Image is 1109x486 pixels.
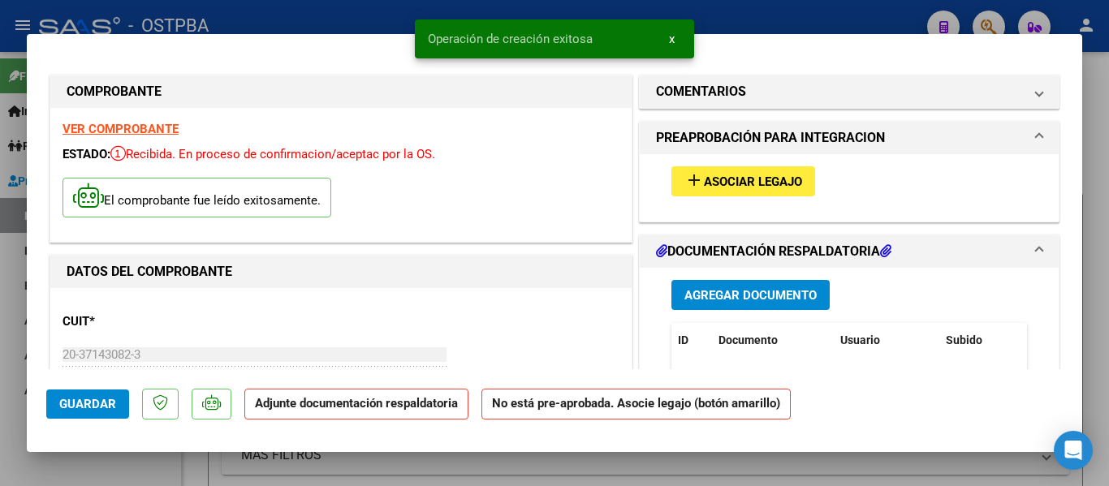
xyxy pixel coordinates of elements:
[63,122,179,136] a: VER COMPROBANTE
[110,147,435,161] span: Recibida. En proceso de confirmacion/aceptac por la OS.
[718,333,778,346] span: Documento
[640,122,1059,154] mat-expansion-panel-header: PREAPROBACIÓN PARA INTEGRACION
[678,333,688,346] span: ID
[684,288,817,303] span: Agregar Documento
[671,280,830,310] button: Agregar Documento
[656,24,688,54] button: x
[255,396,458,411] strong: Adjunte documentación respaldatoria
[946,333,982,346] span: Subido
[834,323,939,358] datatable-header-cell: Usuario
[656,82,746,101] h1: COMENTARIOS
[63,147,110,161] span: ESTADO:
[640,154,1059,221] div: PREAPROBACIÓN PARA INTEGRACION
[669,32,675,46] span: x
[640,75,1059,108] mat-expansion-panel-header: COMENTARIOS
[656,242,891,261] h1: DOCUMENTACIÓN RESPALDATORIA
[59,397,116,411] span: Guardar
[640,235,1059,268] mat-expansion-panel-header: DOCUMENTACIÓN RESPALDATORIA
[939,323,1021,358] datatable-header-cell: Subido
[1054,431,1093,470] div: Open Intercom Messenger
[67,84,162,99] strong: COMPROBANTE
[63,178,331,217] p: El comprobante fue leído exitosamente.
[684,170,704,190] mat-icon: add
[46,389,129,419] button: Guardar
[428,31,593,47] span: Operación de creación exitosa
[1021,323,1102,358] datatable-header-cell: Acción
[840,333,880,346] span: Usuario
[63,312,230,331] p: CUIT
[67,264,232,279] strong: DATOS DEL COMPROBANTE
[671,323,712,358] datatable-header-cell: ID
[656,128,885,148] h1: PREAPROBACIÓN PARA INTEGRACION
[481,389,791,420] strong: No está pre-aprobada. Asocie legajo (botón amarillo)
[704,174,802,189] span: Asociar Legajo
[712,323,834,358] datatable-header-cell: Documento
[671,166,815,196] button: Asociar Legajo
